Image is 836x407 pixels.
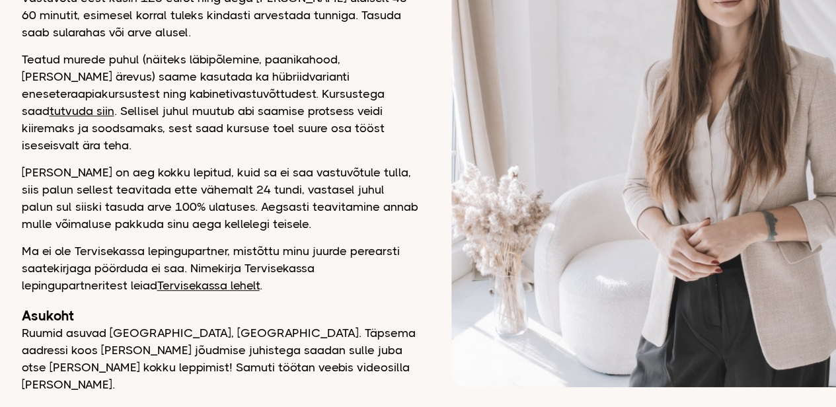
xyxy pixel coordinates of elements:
p: Teatud murede puhul (näiteks läbipõlemine, paanikahood, [PERSON_NAME] ärevus) saame kasutada ka h... [22,51,418,154]
p: Ruumid asuvad [GEOGRAPHIC_DATA], [GEOGRAPHIC_DATA]. Täpsema aadressi koos [PERSON_NAME] jõudmise ... [22,324,418,393]
p: Ma ei ole Tervisekassa lepingupartner, mistõttu minu juurde perearsti saatekirjaga pöörduda ei sa... [22,242,418,294]
a: tutvuda siin [50,104,114,118]
a: Tervisekassa lehelt [157,279,260,292]
p: [PERSON_NAME] on aeg kokku lepitud, kuid sa ei saa vastuvõtule tulla, siis palun sellest teavitad... [22,164,418,233]
h2: Asukoht [22,307,418,324]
